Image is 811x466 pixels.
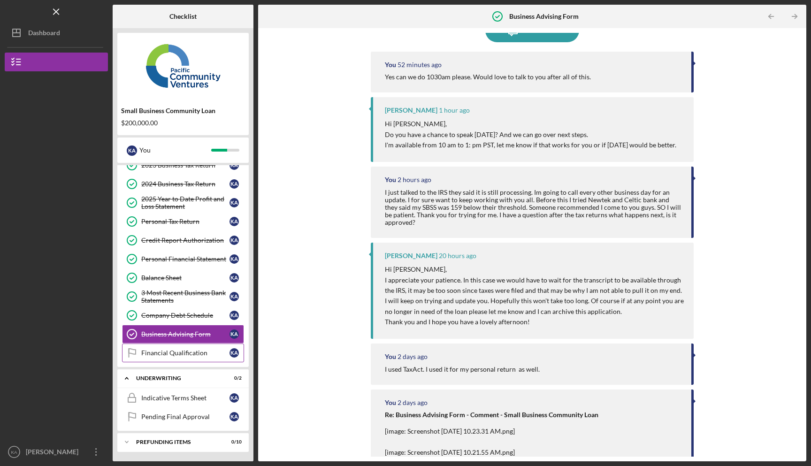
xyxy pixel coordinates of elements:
[385,73,591,81] div: Yes can we do 1030am please. Would love to talk to you after all of this.
[141,394,230,402] div: Indicative Terms Sheet
[230,198,239,207] div: K A
[398,399,428,406] time: 2025-10-07 17:25
[122,156,244,175] a: 2023 Business Tax ReturnKA
[5,443,108,461] button: KA[PERSON_NAME]
[122,407,244,426] a: Pending Final ApprovalKA
[28,23,60,45] div: Dashboard
[141,349,230,357] div: Financial Qualification
[385,275,685,317] p: I appreciate your patience. In this case we would have to wait for the transcript to be available...
[141,330,230,338] div: Business Advising Form
[385,353,396,360] div: You
[141,255,230,263] div: Personal Financial Statement
[141,312,230,319] div: Company Debt Schedule
[385,61,396,69] div: You
[136,375,218,381] div: Underwriting
[117,38,249,94] img: Product logo
[141,180,230,188] div: 2024 Business Tax Return
[122,175,244,193] a: 2024 Business Tax ReturnKA
[398,176,431,183] time: 2025-10-09 16:59
[141,289,230,304] div: 3 Most Recent Business Bank Statements
[5,23,108,42] button: Dashboard
[127,145,137,156] div: K A
[385,252,437,260] div: [PERSON_NAME]
[509,13,579,20] b: Business Advising Form
[385,411,598,419] strong: Re: Business Advising Form - Comment - Small Business Community Loan
[230,179,239,189] div: K A
[385,366,540,373] div: I used TaxAct. I used it for my personal return as well.
[385,317,685,327] p: Thank you and I hope you have a lovely afternoon!
[385,140,676,150] p: I'm available from 10 am to 1: pm PST, let me know if that works for you or if [DATE] would be be...
[122,344,244,362] a: Financial QualificationKA
[385,119,676,129] p: Hi [PERSON_NAME],
[230,348,239,358] div: K A
[141,274,230,282] div: Balance Sheet
[398,61,442,69] time: 2025-10-09 18:42
[230,311,239,320] div: K A
[141,195,230,210] div: 2025 Year to Date Profit and Loss Statement
[385,399,396,406] div: You
[122,212,244,231] a: Personal Tax ReturnKA
[230,273,239,283] div: K A
[136,439,218,445] div: Prefunding Items
[385,189,682,226] div: I just talked to the IRS they said it is still processing. Im going to call every other business ...
[141,237,230,244] div: Credit Report Authorization
[230,412,239,421] div: K A
[385,130,676,140] p: Do you have a chance to speak [DATE]? And we can go over next steps.
[122,231,244,250] a: Credit Report AuthorizationKA
[230,254,239,264] div: K A
[230,236,239,245] div: K A
[122,306,244,325] a: Company Debt ScheduleKA
[141,413,230,420] div: Pending Final Approval
[122,268,244,287] a: Balance SheetKA
[169,13,197,20] b: Checklist
[385,264,685,275] p: Hi [PERSON_NAME],
[398,353,428,360] time: 2025-10-07 17:26
[439,252,476,260] time: 2025-10-08 23:33
[385,107,437,114] div: [PERSON_NAME]
[141,218,230,225] div: Personal Tax Return
[23,443,84,464] div: [PERSON_NAME]
[230,217,239,226] div: K A
[139,142,211,158] div: You
[225,439,242,445] div: 0 / 10
[122,389,244,407] a: Indicative Terms SheetKA
[121,107,245,115] div: Small Business Community Loan
[141,161,230,169] div: 2023 Business Tax Return
[122,250,244,268] a: Personal Financial StatementKA
[122,325,244,344] a: Business Advising FormKA
[230,393,239,403] div: K A
[225,375,242,381] div: 0 / 2
[230,292,239,301] div: K A
[122,193,244,212] a: 2025 Year to Date Profit and Loss StatementKA
[122,287,244,306] a: 3 Most Recent Business Bank StatementsKA
[385,176,396,183] div: You
[121,119,245,127] div: $200,000.00
[230,329,239,339] div: K A
[439,107,470,114] time: 2025-10-09 18:10
[230,160,239,170] div: K A
[11,450,17,455] text: KA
